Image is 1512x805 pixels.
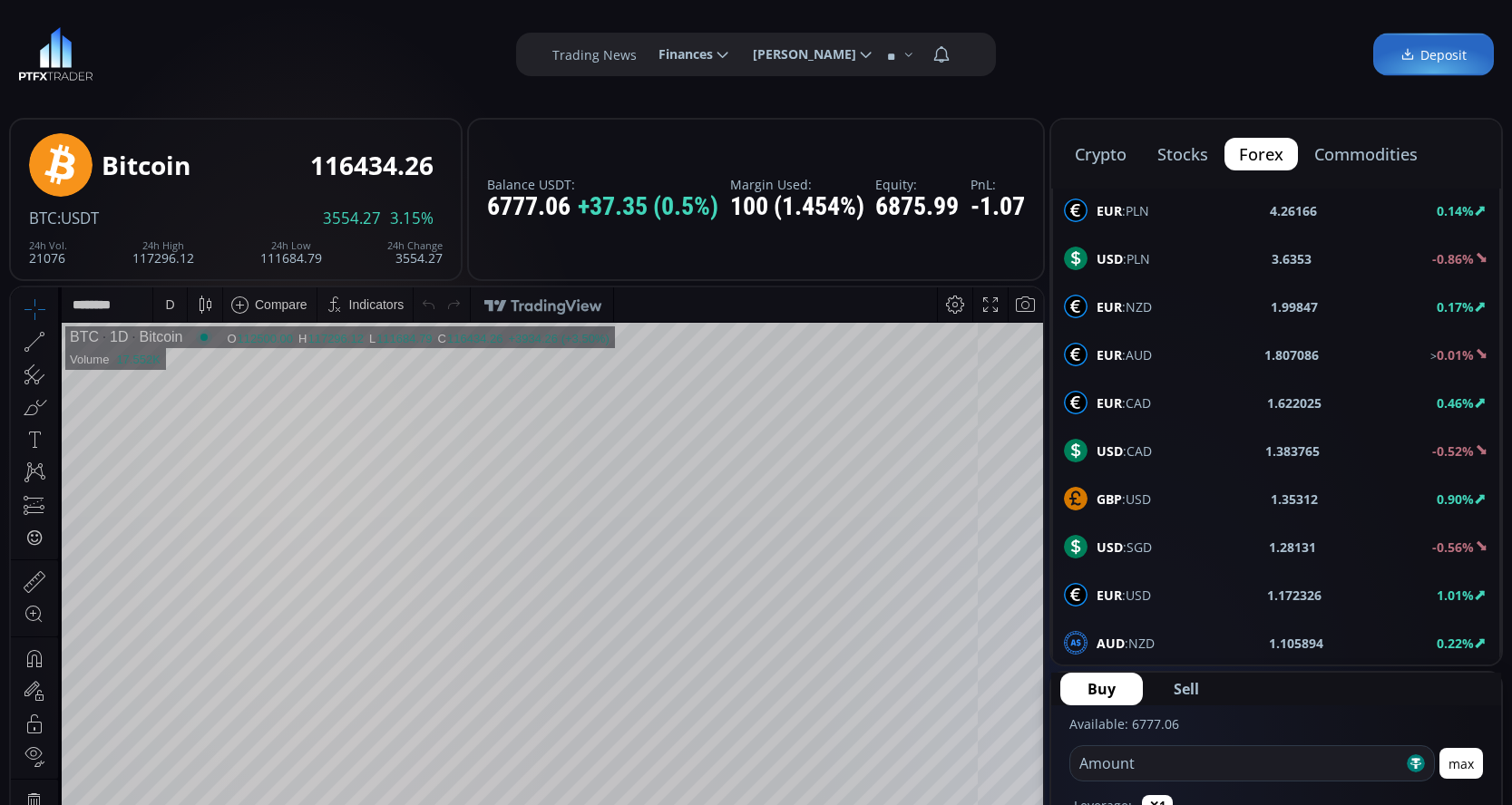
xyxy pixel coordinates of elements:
[117,42,171,58] div: Bitcoin
[1097,586,1151,605] span: :USD
[1437,635,1474,652] b: 0.22%
[105,65,149,79] div: 17.552K
[1437,394,1474,412] b: 0.46%
[1097,202,1122,219] b: EUR
[487,178,718,191] label: Balance USDT:
[1097,442,1123,460] b: USD
[971,178,1025,191] label: PnL:
[288,44,297,58] div: H
[1097,250,1123,267] b: USD
[1097,201,1149,220] span: :PLN
[1097,635,1125,652] b: AUD
[1146,673,1226,705] button: Sell
[1224,138,1298,170] button: forex
[961,719,991,753] div: Toggle Log Scale
[1060,673,1143,705] button: Buy
[1069,715,1179,732] label: Available: 6777.06
[387,240,443,265] div: 3554.27
[1271,490,1318,509] b: 1.35312
[1097,538,1123,556] b: USD
[185,42,201,58] div: Market open
[1432,538,1474,556] b: -0.56%
[18,27,93,82] img: LOGO
[487,193,718,221] div: 6777.06
[936,719,961,753] div: Toggle Percentage
[427,44,436,58] div: C
[1097,538,1152,557] span: :SGD
[57,208,99,228] span: :USDT
[387,240,443,251] div: 24h Change
[971,193,1025,221] div: -1.07
[29,240,67,251] div: 24h Vol.
[1097,249,1150,268] span: :PLN
[243,719,272,753] div: Go to
[1300,138,1432,170] button: commodities
[1097,298,1122,315] b: EUR
[260,240,322,265] div: 111684.79
[1432,250,1474,267] b: -0.86%
[323,210,381,227] span: 3554.27
[1432,442,1474,460] b: -0.52%
[1143,138,1223,170] button: stocks
[1271,297,1318,316] b: 1.99847
[436,44,492,58] div: 116434.26
[88,42,117,58] div: 1D
[92,729,105,743] div: 1y
[819,719,919,753] button: 16:31:05 (UTC)
[366,44,421,58] div: 111684.79
[1265,441,1320,461] b: 1.383765
[179,729,193,743] div: 5d
[991,719,1029,753] div: Toggle Auto Scale
[148,729,165,743] div: 1m
[1437,490,1474,508] b: 0.90%
[1264,345,1319,364] b: 1.807086
[1267,586,1322,605] b: 1.172326
[205,729,219,743] div: 1d
[1097,345,1152,364] span: :AUD
[102,151,190,179] div: Bitcoin
[1269,538,1316,557] b: 1.28131
[297,44,352,58] div: 117296.12
[358,44,366,58] div: L
[154,10,163,24] div: D
[1097,441,1152,461] span: :CAD
[118,729,135,743] div: 3m
[875,193,959,221] div: 6875.99
[578,193,718,221] span: +37.35 (0.5%)
[1437,202,1474,219] b: 0.14%
[825,729,912,743] span: 16:31:05 (UTC)
[1270,201,1317,220] b: 4.26166
[740,36,856,73] span: [PERSON_NAME]
[244,10,297,24] div: Compare
[1097,393,1151,412] span: :CAD
[1267,393,1322,412] b: 1.622025
[59,42,88,58] div: BTC
[1097,297,1152,316] span: :NZD
[1097,587,1122,604] b: EUR
[552,45,637,64] label: Trading News
[59,65,98,79] div: Volume
[968,729,985,743] div: log
[1060,138,1141,170] button: crypto
[1437,587,1474,604] b: 1.01%
[132,240,194,251] div: 24h High
[998,729,1022,743] div: auto
[338,10,394,24] div: Indicators
[1400,45,1467,64] span: Deposit
[1439,748,1483,779] button: max
[1097,490,1151,509] span: :USD
[29,208,57,228] span: BTC
[1437,298,1474,315] b: 0.17%
[227,44,282,58] div: 112500.00
[1437,346,1474,364] b: 0.01%
[1097,634,1155,653] span: :NZD
[1174,678,1199,700] span: Sell
[390,210,434,227] span: 3.15%
[730,178,864,191] label: Margin Used:
[1373,34,1494,76] a: Deposit
[1430,348,1437,364] span: >
[310,151,434,179] div: 116434.26
[16,242,31,259] div: 
[132,240,194,265] div: 117296.12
